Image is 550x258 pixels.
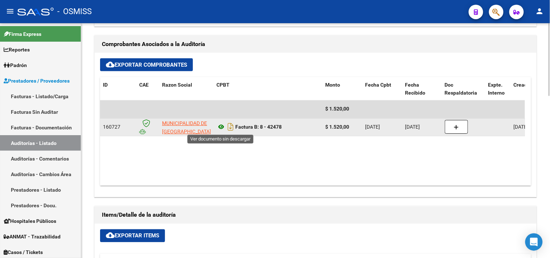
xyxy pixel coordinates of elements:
span: Exportar Items [106,233,159,239]
span: CAE [139,82,149,88]
mat-icon: cloud_download [106,231,115,240]
span: Exportar Comprobantes [106,62,187,68]
button: Exportar Comprobantes [100,58,193,71]
span: Reportes [4,46,30,54]
span: [DATE] [365,124,380,130]
span: Doc Respaldatoria [445,82,477,96]
strong: Factura B: 8 - 42478 [235,124,282,130]
span: Prestadores / Proveedores [4,77,70,85]
mat-icon: cloud_download [106,60,115,69]
span: Monto [325,82,340,88]
datatable-header-cell: CPBT [214,77,322,101]
datatable-header-cell: Expte. Interno [485,77,511,101]
span: - OSMISS [57,4,92,20]
span: Hospitales Públicos [4,217,56,225]
span: [DATE] [514,124,529,130]
mat-icon: person [535,7,544,16]
span: [DATE] [405,124,420,130]
datatable-header-cell: Razon Social [159,77,214,101]
span: Padrón [4,61,27,69]
span: Creado [514,82,530,88]
span: Expte. Interno [488,82,505,96]
span: Razon Social [162,82,192,88]
datatable-header-cell: ID [100,77,136,101]
datatable-header-cell: Fecha Cpbt [362,77,402,101]
span: CPBT [216,82,229,88]
h1: Items/Detalle de la auditoría [102,209,529,221]
span: Casos / Tickets [4,248,43,256]
span: ANMAT - Trazabilidad [4,233,61,241]
span: $ 1.520,00 [325,106,349,112]
mat-icon: menu [6,7,15,16]
span: MUNICIPALIDAD DE [GEOGRAPHIC_DATA] [162,121,211,135]
datatable-header-cell: Doc Respaldatoria [442,77,485,101]
i: Descargar documento [226,121,235,133]
span: Fecha Recibido [405,82,425,96]
div: Open Intercom Messenger [525,233,543,251]
datatable-header-cell: CAE [136,77,159,101]
span: Firma Express [4,30,41,38]
span: 160727 [103,124,120,130]
datatable-header-cell: Monto [322,77,362,101]
span: Fecha Cpbt [365,82,391,88]
strong: $ 1.520,00 [325,124,349,130]
datatable-header-cell: Fecha Recibido [402,77,442,101]
span: ID [103,82,108,88]
h1: Comprobantes Asociados a la Auditoría [102,38,529,50]
button: Exportar Items [100,229,165,242]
